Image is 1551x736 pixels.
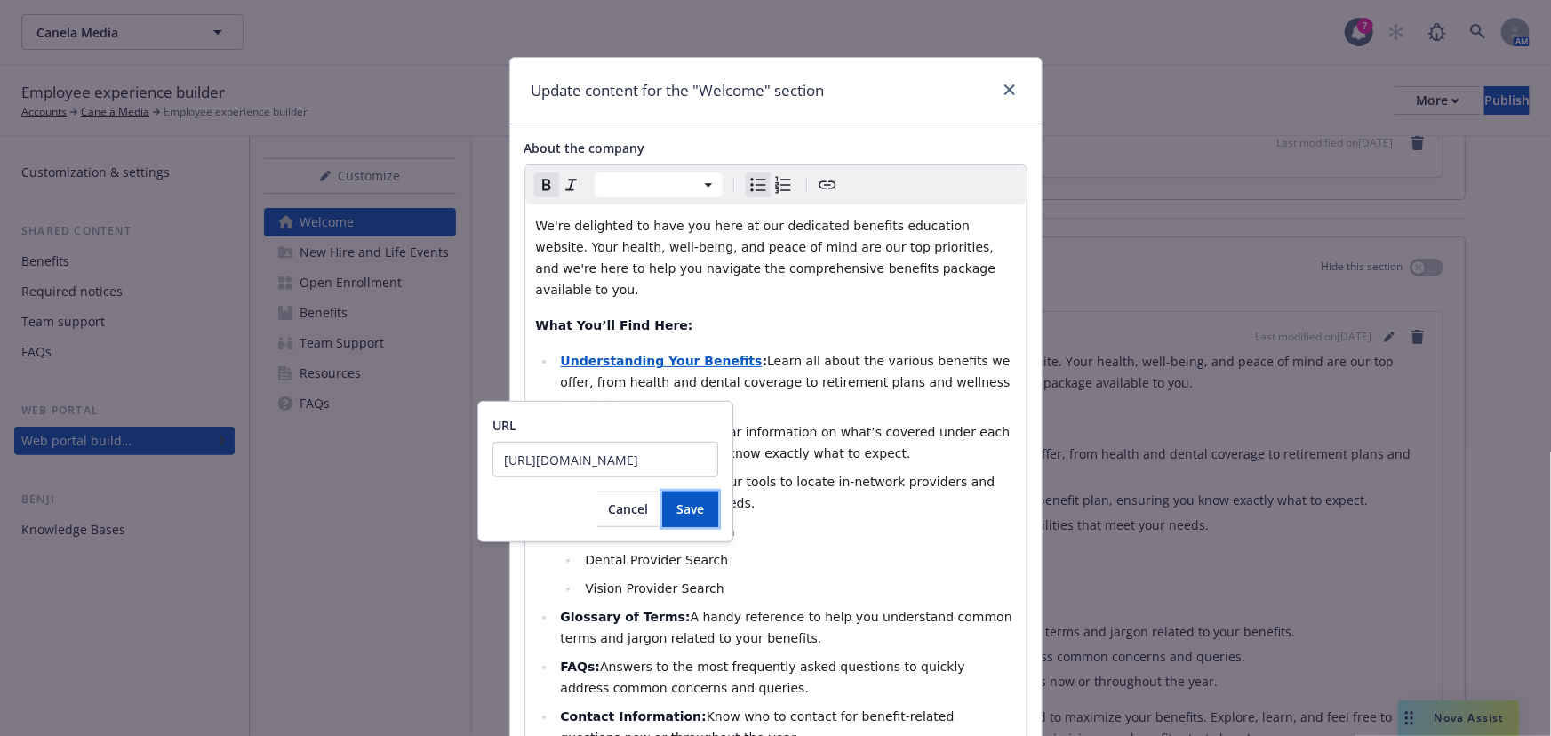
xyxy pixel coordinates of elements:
button: Bulleted list [746,172,771,197]
span: Learn all about the various benefits we offer, from health and dental coverage to retirement plan... [560,354,1014,411]
strong: Contact Information: [560,709,706,724]
div: toggle group [746,172,795,197]
button: Create link [815,172,840,197]
button: Numbered list [771,172,795,197]
span: Save [676,500,704,517]
span: A handy reference to help you understand common terms and jargon related to your benefits. [560,610,1016,645]
span: Use our tools to locate in-network providers and facilities that meet your needs. [560,475,998,510]
strong: Glossary of Terms: [560,610,690,624]
span: Dental Provider Search [585,553,728,567]
button: Save [662,492,718,527]
strong: FAQs: [560,660,600,674]
span: About the company [524,140,645,156]
span: Vision Provider Search [585,581,724,596]
span: URL [492,417,516,434]
button: Remove bold [534,172,559,197]
a: Understanding Your Benefits [560,354,762,368]
strong: : [763,354,768,368]
a: close [999,79,1020,100]
span: Cancel [608,500,648,517]
span: Get clear information on what’s covered under each benefit plan, ensuring you know exactly what t... [560,425,1013,460]
button: Block type [595,172,723,197]
button: Italic [559,172,584,197]
span: Answers to the most frequently asked questions to quickly address common concerns and queries. [560,660,969,695]
strong: What You’ll Find Here: [536,318,693,332]
h1: Update content for the "Welcome" section [532,79,825,102]
button: Cancel [597,492,659,527]
span: We're delighted to have you here at our dedicated benefits education website. Your health, well-b... [536,219,1000,297]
